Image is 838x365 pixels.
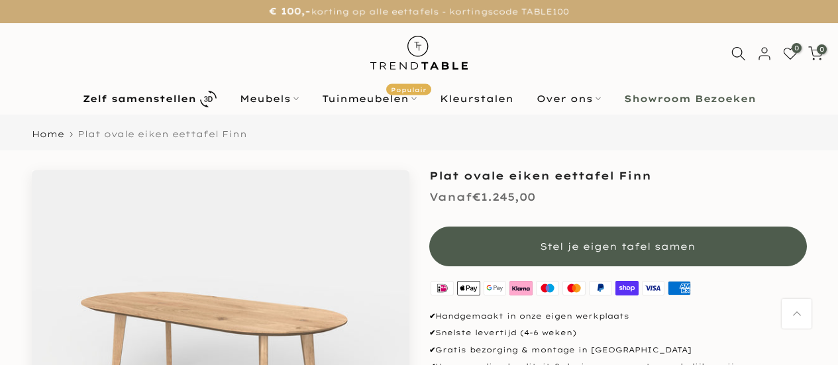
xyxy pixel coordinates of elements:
a: Terug naar boven [782,299,812,329]
p: Gratis bezorging & montage in [GEOGRAPHIC_DATA] [429,344,807,356]
p: Snelste levertijd (4-6 weken) [429,327,807,339]
a: Kleurstalen [428,91,525,107]
img: paypal [587,280,613,297]
a: Zelf samenstellen [71,87,228,111]
img: apple pay [455,280,482,297]
img: maestro [535,280,561,297]
a: Meubels [228,91,310,107]
p: korting op alle eettafels - kortingscode TABLE100 [17,3,821,20]
b: Showroom Bezoeken [624,94,756,103]
span: 0 [817,44,827,54]
p: Handgemaakt in onze eigen werkplaats [429,311,807,323]
img: klarna [508,280,535,297]
button: Stel je eigen tafel samen [429,227,807,266]
a: 0 [783,46,798,61]
img: google pay [482,280,508,297]
strong: ✔ [429,311,435,321]
img: master [561,280,588,297]
a: Over ons [525,91,612,107]
span: Vanaf [429,190,472,203]
img: trend-table [361,23,477,82]
img: american express [666,280,693,297]
a: Showroom Bezoeken [612,91,767,107]
a: Home [32,130,64,138]
a: TuinmeubelenPopulair [310,91,428,107]
strong: € 100,- [269,5,311,17]
img: shopify pay [613,280,640,297]
h1: Plat ovale eiken eettafel Finn [429,170,807,181]
a: 0 [808,46,823,61]
b: Zelf samenstellen [83,94,196,103]
img: ideal [429,280,456,297]
strong: ✔ [429,328,435,337]
span: Stel je eigen tafel samen [540,240,696,252]
div: €1.245,00 [429,187,535,207]
span: Plat ovale eiken eettafel Finn [78,129,247,139]
img: visa [640,280,666,297]
span: Populair [386,84,431,95]
strong: ✔ [429,345,435,354]
span: 0 [792,43,802,53]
